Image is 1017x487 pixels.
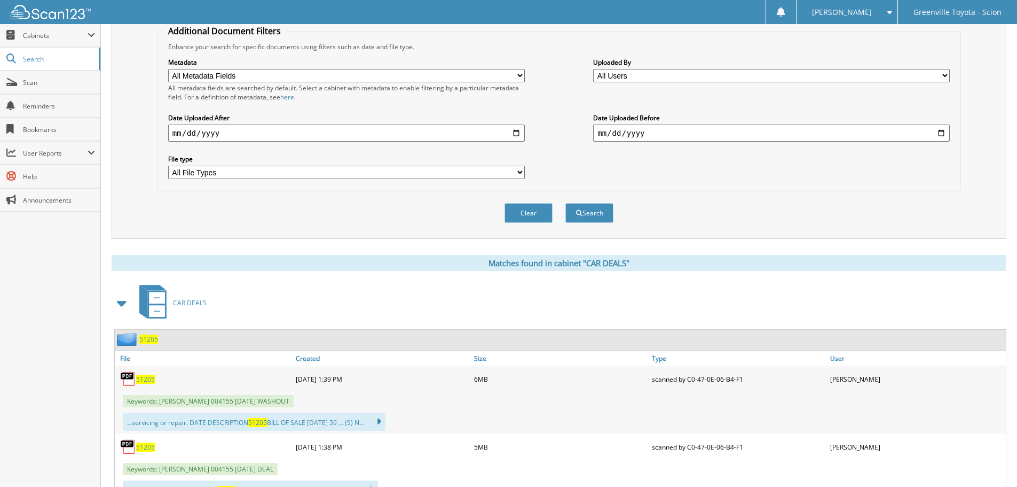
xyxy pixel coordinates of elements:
a: File [115,351,293,366]
label: Metadata [168,58,525,67]
span: CAR DEALS [173,298,207,307]
span: [PERSON_NAME] [812,9,872,16]
a: 51205 [136,375,155,384]
input: end [593,125,950,142]
div: scanned by C0-47-0E-06-B4-F1 [649,436,827,458]
span: 51205 [248,418,267,427]
a: Size [471,351,650,366]
img: folder2.png [117,333,139,346]
div: scanned by C0-47-0E-06-B4-F1 [649,368,827,390]
div: [DATE] 1:39 PM [293,368,471,390]
span: Announcements [23,196,95,205]
div: Enhance your search for specific documents using filters such as date and file type. [163,42,955,51]
div: [DATE] 1:38 PM [293,436,471,458]
span: User Reports [23,149,88,158]
a: User [827,351,1006,366]
a: Created [293,351,471,366]
div: 5MB [471,436,650,458]
span: Scan [23,78,95,87]
span: Cabinets [23,31,88,40]
img: PDF.png [120,439,136,455]
div: Matches found in cabinet "CAR DEALS" [112,255,1006,271]
div: All metadata fields are searched by default. Select a cabinet with metadata to enable filtering b... [168,83,525,102]
button: Search [565,203,613,223]
a: CAR DEALS [133,282,207,324]
iframe: Chat Widget [964,436,1017,487]
span: Greenville Toyota - Scion [913,9,1002,16]
a: 51205 [139,335,158,344]
label: Uploaded By [593,58,950,67]
span: Keywords: [PERSON_NAME] 004155 [DATE] DEAL [123,463,278,475]
input: start [168,125,525,142]
a: 51205 [136,443,155,452]
button: Clear [504,203,553,223]
label: File type [168,154,525,164]
span: Keywords: [PERSON_NAME] 004155 [DATE] WASHOUT [123,395,294,407]
a: here [280,92,294,102]
div: 6MB [471,368,650,390]
span: Reminders [23,102,95,111]
div: [PERSON_NAME] [827,368,1006,390]
label: Date Uploaded After [168,113,525,122]
label: Date Uploaded Before [593,113,950,122]
img: PDF.png [120,371,136,387]
span: Help [23,172,95,181]
span: Search [23,55,93,64]
img: scan123-logo-white.svg [11,5,91,19]
span: Bookmarks [23,125,95,134]
a: Type [649,351,827,366]
legend: Additional Document Filters [163,25,286,37]
div: [PERSON_NAME] [827,436,1006,458]
div: ...servicing or repair. DATE DESCRIPTION BILL OF SALE [DATE] 59 ... (S) N... [123,413,385,431]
